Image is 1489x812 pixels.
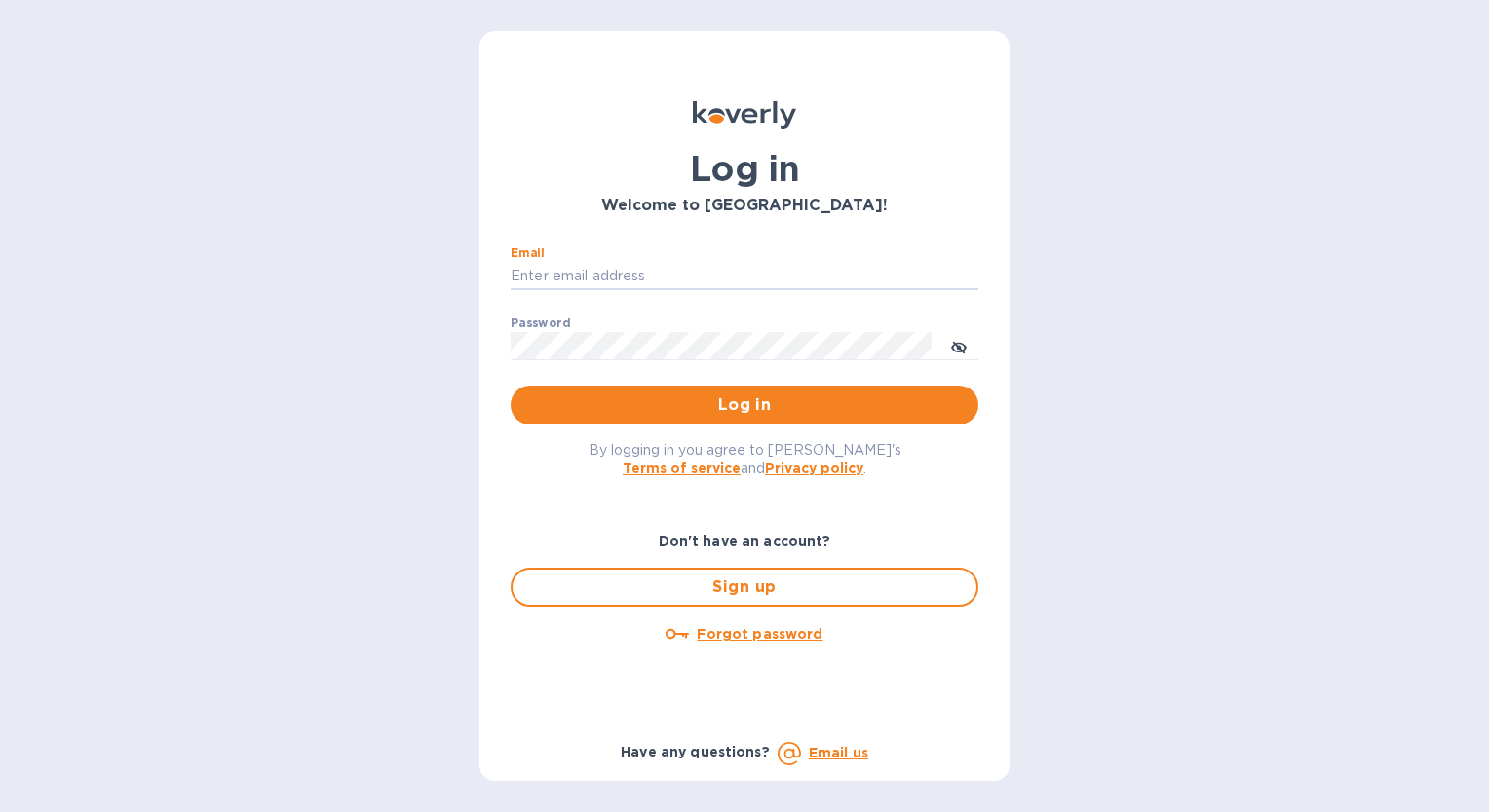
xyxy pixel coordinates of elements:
h3: Welcome to [GEOGRAPHIC_DATA]! [511,197,978,215]
h1: Log in [511,148,978,189]
a: Privacy policy [765,461,863,476]
button: toggle password visibility [939,326,978,365]
u: Forgot password [697,626,822,642]
button: Log in [511,386,978,424]
a: Email us [809,745,868,760]
label: Password [511,317,570,329]
span: By logging in you agree to [PERSON_NAME]'s and . [589,442,901,476]
span: Sign up [528,575,961,599]
input: Enter email address [511,262,978,291]
a: Terms of service [623,461,741,476]
b: Have any questions? [621,744,770,759]
label: Email [511,247,545,259]
span: Log in [526,393,963,417]
button: Sign up [511,568,978,607]
b: Don't have an account? [659,534,831,549]
img: Koverly [693,101,796,129]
